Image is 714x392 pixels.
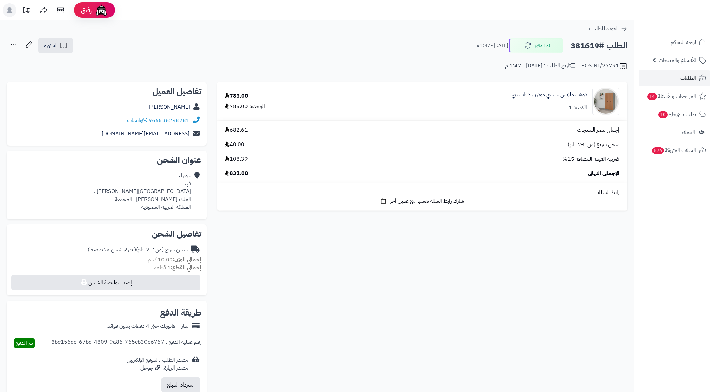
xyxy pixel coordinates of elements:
a: الطلبات [639,70,710,86]
span: تم الدفع [16,339,33,347]
a: طلبات الإرجاع10 [639,106,710,122]
a: السلات المتروكة676 [639,142,710,158]
span: الطلبات [680,73,696,83]
span: الأقسام والمنتجات [659,55,696,65]
strong: إجمالي الوزن: [173,256,201,264]
div: شحن سريع (من ٢-٧ ايام) [88,246,188,254]
div: الكمية: 1 [568,104,587,112]
h2: تفاصيل العميل [12,87,201,96]
strong: إجمالي القطع: [171,263,201,272]
div: مصدر الطلب :الموقع الإلكتروني [127,356,188,372]
div: POS-NT/27791 [581,62,627,70]
span: 831.00 [225,170,248,177]
span: 108.39 [225,155,248,163]
button: تم الدفع [509,38,563,53]
div: تمارا - فاتورتك حتى 4 دفعات بدون فوائد [107,322,188,330]
span: رفيق [81,6,92,14]
img: logo-2.png [668,5,708,19]
a: العملاء [639,124,710,140]
a: شارك رابط السلة نفسها مع عميل آخر [380,197,464,205]
span: 14 [647,93,657,100]
span: العملاء [682,127,695,137]
a: المراجعات والأسئلة14 [639,88,710,104]
a: لوحة التحكم [639,34,710,50]
div: الوحدة: 785.00 [225,103,265,110]
span: الإجمالي النهائي [588,170,619,177]
div: رقم عملية الدفع : 8bc156de-67bd-4809-9a86-765cb30e6767 [51,338,201,348]
a: واتساب [127,116,147,124]
span: طلبات الإرجاع [658,109,696,119]
img: 1759047319-110103010036-90x90.jpg [593,88,619,115]
small: [DATE] - 1:47 م [477,42,508,49]
span: ( طرق شحن مخصصة ) [88,245,136,254]
img: ai-face.png [95,3,108,17]
a: العودة للطلبات [589,24,627,33]
div: مصدر الزيارة: جوجل [127,364,188,372]
span: إجمالي سعر المنتجات [577,126,619,134]
span: 676 [652,147,664,154]
a: الفاتورة [38,38,73,53]
span: شارك رابط السلة نفسها مع عميل آخر [390,197,464,205]
a: [EMAIL_ADDRESS][DOMAIN_NAME] [102,130,189,138]
span: الفاتورة [44,41,58,50]
span: العودة للطلبات [589,24,619,33]
a: [PERSON_NAME] [149,103,190,111]
small: 10.00 كجم [148,256,201,264]
div: تاريخ الطلب : [DATE] - 1:47 م [505,62,575,70]
span: شحن سريع (من ٢-٧ ايام) [568,141,619,149]
span: 682.61 [225,126,248,134]
span: السلات المتروكة [651,146,696,155]
a: تحديثات المنصة [18,3,35,19]
div: جويزاء فهد [GEOGRAPHIC_DATA][PERSON_NAME] ، الملك [PERSON_NAME] ، المجمعة المملكة العربية السعودية [94,172,191,211]
span: المراجعات والأسئلة [647,91,696,101]
h2: طريقة الدفع [160,309,201,317]
a: 966536298781 [149,116,189,124]
span: 40.00 [225,141,244,149]
a: دولاب ملابس خشبي مودرن 3 باب بني [512,91,587,99]
span: ضريبة القيمة المضافة 15% [562,155,619,163]
h2: تفاصيل الشحن [12,230,201,238]
small: 1 قطعة [154,263,201,272]
button: إصدار بوليصة الشحن [11,275,200,290]
div: رابط السلة [220,189,625,197]
h2: عنوان الشحن [12,156,201,164]
h2: الطلب #381619 [571,39,627,53]
span: 10 [658,111,668,118]
span: لوحة التحكم [671,37,696,47]
div: 785.00 [225,92,248,100]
